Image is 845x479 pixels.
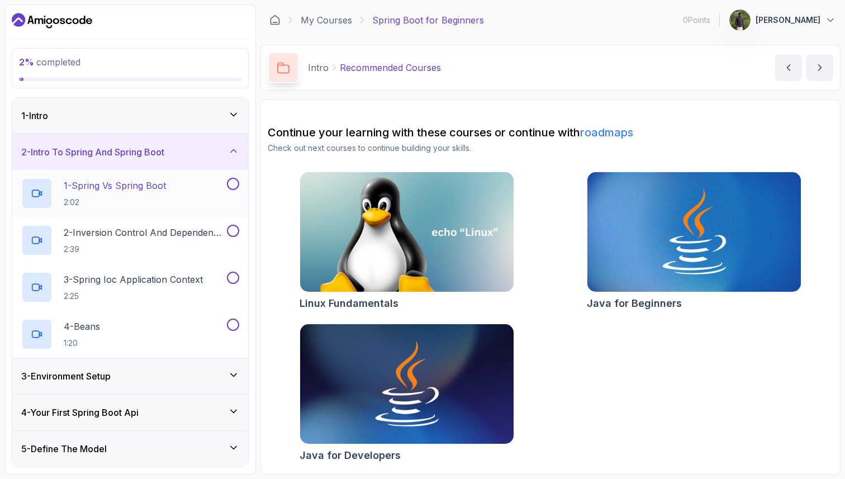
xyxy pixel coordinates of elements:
[268,143,833,154] p: Check out next courses to continue building your skills.
[21,406,139,419] h3: 4 - Your First Spring Boot Api
[580,126,633,139] a: roadmaps
[64,320,100,333] p: 4 - Beans
[683,15,710,26] p: 0 Points
[756,15,820,26] p: [PERSON_NAME]
[21,369,111,383] h3: 3 - Environment Setup
[21,109,48,122] h3: 1 - Intro
[729,10,751,31] img: user profile image
[300,172,514,311] a: Linux Fundamentals cardLinux Fundamentals
[64,338,100,349] p: 1:20
[21,178,239,209] button: 1-Spring Vs Spring Boot2:02
[19,56,34,68] span: 2 %
[21,442,107,456] h3: 5 - Define The Model
[21,272,239,303] button: 3-Spring Ioc Application Context2:25
[729,9,836,31] button: user profile image[PERSON_NAME]
[775,54,802,81] button: previous content
[372,13,484,27] p: Spring Boot for Beginners
[300,296,398,311] h2: Linux Fundamentals
[12,12,92,30] a: Dashboard
[12,98,248,134] button: 1-Intro
[21,225,239,256] button: 2-Inversion Control And Dependency Injection2:39
[64,226,225,239] p: 2 - Inversion Control And Dependency Injection
[268,125,833,140] h2: Continue your learning with these courses or continue with
[806,54,833,81] button: next content
[300,324,514,444] img: Java for Developers card
[340,61,441,74] p: Recommended Courses
[300,172,514,292] img: Linux Fundamentals card
[12,395,248,430] button: 4-Your First Spring Boot Api
[64,244,225,255] p: 2:39
[12,134,248,170] button: 2-Intro To Spring And Spring Boot
[301,13,352,27] a: My Courses
[64,291,203,302] p: 2:25
[21,319,239,350] button: 4-Beans1:20
[64,179,166,192] p: 1 - Spring Vs Spring Boot
[587,172,801,311] a: Java for Beginners cardJava for Beginners
[64,273,203,286] p: 3 - Spring Ioc Application Context
[21,145,164,159] h3: 2 - Intro To Spring And Spring Boot
[587,296,682,311] h2: Java for Beginners
[587,172,801,292] img: Java for Beginners card
[19,56,80,68] span: completed
[12,431,248,467] button: 5-Define The Model
[300,448,401,463] h2: Java for Developers
[300,324,514,463] a: Java for Developers cardJava for Developers
[269,15,281,26] a: Dashboard
[12,358,248,394] button: 3-Environment Setup
[64,197,166,208] p: 2:02
[308,61,329,74] p: Intro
